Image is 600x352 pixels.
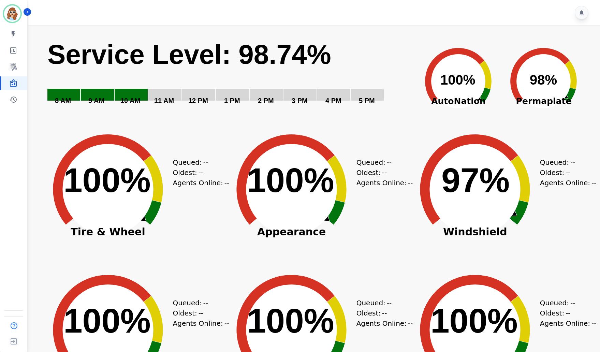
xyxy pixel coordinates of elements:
[540,157,591,167] div: Queued:
[356,178,414,188] div: Agents Online:
[47,39,331,70] text: Service Level: 98.74%
[173,308,224,318] div: Oldest:
[356,318,414,328] div: Agents Online:
[570,298,575,308] span: --
[530,72,557,87] text: 98%
[591,318,596,328] span: --
[356,157,408,167] div: Queued:
[387,157,392,167] span: --
[173,318,231,328] div: Agents Online:
[356,167,408,178] div: Oldest:
[325,97,341,104] text: 4 PM
[173,167,224,178] div: Oldest:
[63,161,151,199] text: 100%
[173,157,224,167] div: Queued:
[203,157,208,167] span: --
[40,229,176,235] span: Tire & Wheel
[120,97,140,104] text: 10 AM
[247,302,334,340] text: 100%
[387,298,392,308] span: --
[359,97,375,104] text: 5 PM
[4,5,20,22] img: Bordered avatar
[154,97,174,104] text: 11 AM
[224,97,240,104] text: 1 PM
[356,308,408,318] div: Oldest:
[540,318,598,328] div: Agents Online:
[430,302,518,340] text: 100%
[258,97,274,104] text: 2 PM
[173,178,231,188] div: Agents Online:
[440,72,475,87] text: 100%
[199,167,203,178] span: --
[566,167,570,178] span: --
[247,161,334,199] text: 100%
[199,308,203,318] span: --
[356,298,408,308] div: Queued:
[566,308,570,318] span: --
[441,161,510,199] text: 97%
[540,178,598,188] div: Agents Online:
[570,157,575,167] span: --
[88,97,104,104] text: 9 AM
[540,167,591,178] div: Oldest:
[203,298,208,308] span: --
[173,298,224,308] div: Queued:
[501,95,586,108] span: Permaplate
[63,302,151,340] text: 100%
[382,167,387,178] span: --
[540,308,591,318] div: Oldest:
[591,178,596,188] span: --
[292,97,308,104] text: 3 PM
[382,308,387,318] span: --
[416,95,501,108] span: AutoNation
[188,97,208,104] text: 12 PM
[55,97,71,104] text: 8 AM
[407,229,543,235] span: Windshield
[47,38,412,115] svg: Service Level: 0%
[223,229,360,235] span: Appearance
[540,298,591,308] div: Queued:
